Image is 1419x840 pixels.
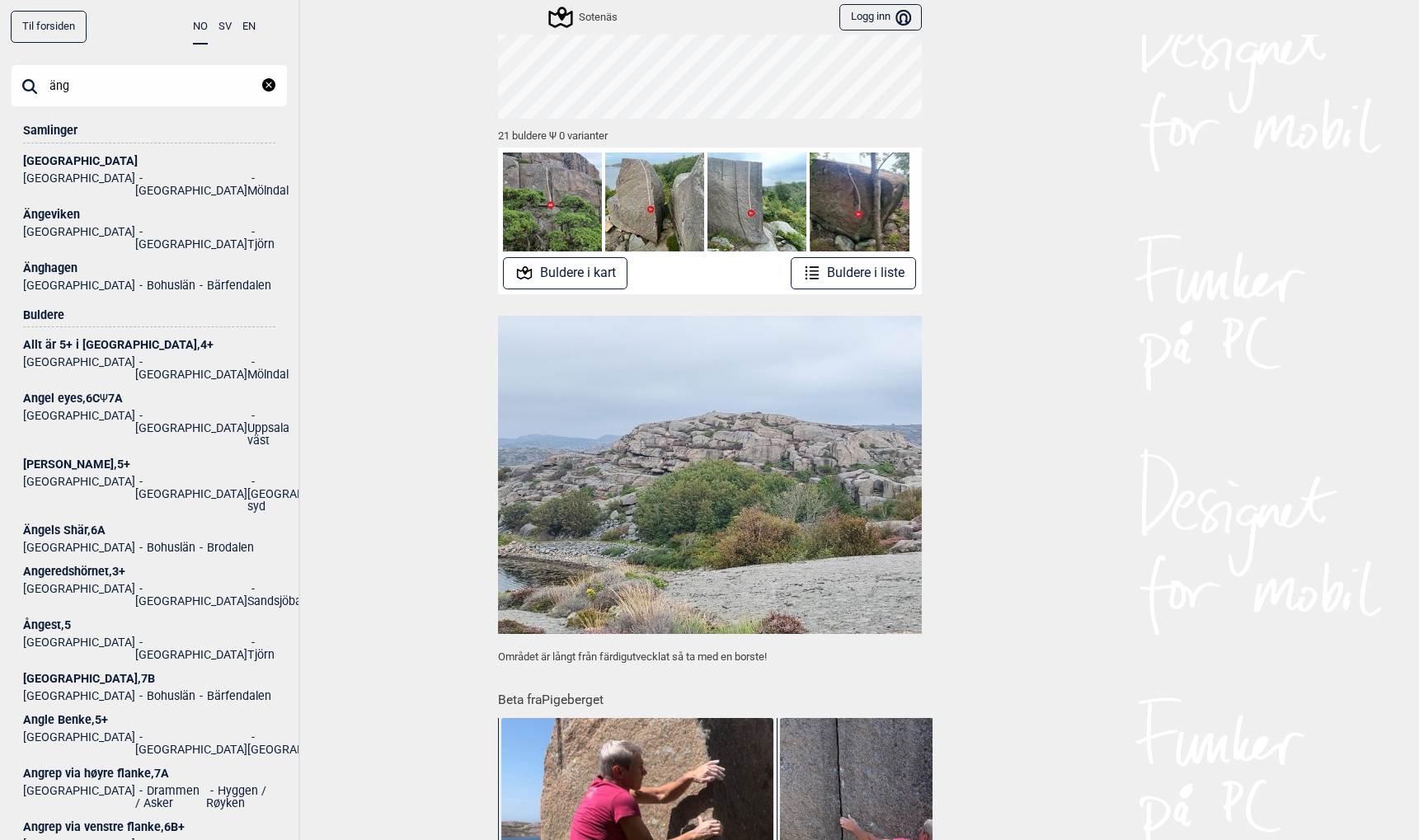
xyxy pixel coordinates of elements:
div: [PERSON_NAME] , 5+ [23,458,275,471]
li: [GEOGRAPHIC_DATA] [247,731,359,756]
li: [GEOGRAPHIC_DATA] syd [247,476,359,513]
li: [GEOGRAPHIC_DATA] [23,690,135,702]
li: Drammen / Asker [135,785,206,809]
li: [GEOGRAPHIC_DATA] [23,172,135,197]
div: Buldere [23,292,275,328]
button: NO [193,11,208,45]
li: [GEOGRAPHIC_DATA] [23,785,135,809]
li: [GEOGRAPHIC_DATA] [135,356,247,381]
li: [GEOGRAPHIC_DATA] [23,583,135,608]
div: Ängeviken [23,209,275,221]
img: Polenta [810,153,909,251]
li: [GEOGRAPHIC_DATA] [135,636,247,661]
li: [GEOGRAPHIC_DATA] [23,731,135,756]
div: [GEOGRAPHIC_DATA] , 7B [23,673,275,685]
li: [GEOGRAPHIC_DATA] [23,356,135,381]
button: EN [242,11,256,43]
li: Uppsala väst [247,410,289,447]
div: [GEOGRAPHIC_DATA] [23,155,275,167]
li: [GEOGRAPHIC_DATA] [23,476,135,513]
div: Angle Benke , 5+ [23,714,275,726]
li: Bohuslän [135,279,195,292]
li: Brodalen [195,542,254,554]
li: [GEOGRAPHIC_DATA] [23,542,135,554]
li: Tjörn [247,636,275,661]
li: [GEOGRAPHIC_DATA] [135,583,247,608]
li: [GEOGRAPHIC_DATA] [135,172,247,197]
li: [GEOGRAPHIC_DATA] [135,476,247,513]
button: Buldere i liste [791,257,917,289]
h1: Beta fra Pigeberget [498,681,922,710]
div: Angel eyes , 6C 7A [23,392,275,405]
li: Bärfendalen [195,279,271,292]
div: Ängels Shär , 6A [23,524,275,537]
button: Logg inn [839,4,921,31]
li: Mölndal [247,172,289,197]
div: Angrep via venstre flanke , 6B+ [23,821,275,833]
img: Focaccia [503,153,602,251]
li: Hyggen / Røyken [206,785,275,809]
li: [GEOGRAPHIC_DATA] [135,731,247,756]
li: [GEOGRAPHIC_DATA] [23,279,135,292]
div: Samlinger [23,107,275,143]
button: SV [218,11,232,43]
li: [GEOGRAPHIC_DATA] [135,226,247,251]
img: Pigeberget [498,316,922,633]
div: Angrep via høyre flanke , 7A [23,767,275,780]
li: [GEOGRAPHIC_DATA] [23,636,135,661]
li: Mölndal [247,356,289,381]
div: Allt är 5+ i [GEOGRAPHIC_DATA] , 4+ [23,339,275,351]
li: Bohuslän [135,690,195,702]
li: Sandsjöbacka [247,583,320,608]
a: Til forsiden [11,11,87,43]
div: Änghagen [23,262,275,275]
div: Ångest , 5 [23,619,275,631]
p: Området är långt från färdigutvecklat så ta med en borste! [498,649,922,665]
div: Angeredshörnet , 3+ [23,565,275,578]
span: Ψ [100,392,108,405]
img: Bra brutt [605,153,704,251]
img: Pas possible de laisser [707,153,806,251]
div: Sotenäs [551,7,618,27]
button: Buldere i kart [503,257,627,289]
li: Tjörn [247,226,275,251]
li: Bohuslän [135,542,195,554]
li: [GEOGRAPHIC_DATA] [135,410,247,447]
li: Bärfendalen [195,690,271,702]
li: [GEOGRAPHIC_DATA] [23,410,135,447]
li: [GEOGRAPHIC_DATA] [23,226,135,251]
input: Søk på buldernavn, sted eller samling [11,64,288,107]
div: 21 buldere Ψ 0 varianter [498,119,922,148]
